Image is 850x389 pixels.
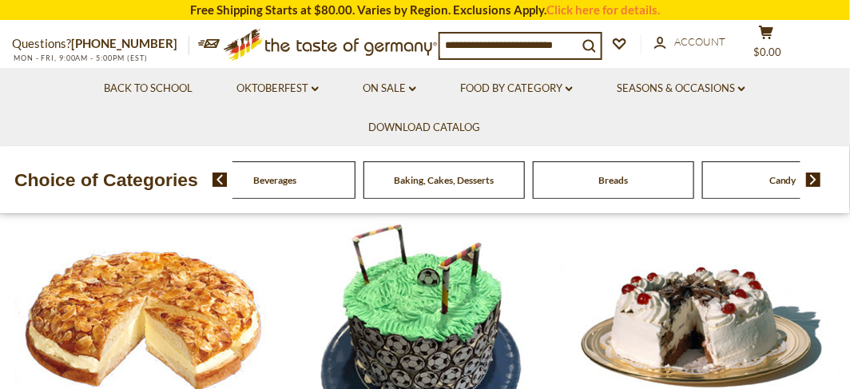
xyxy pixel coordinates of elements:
[654,34,725,51] a: Account
[369,119,481,137] a: Download Catalog
[236,80,319,97] a: Oktoberfest
[754,46,782,58] span: $0.00
[395,174,495,186] a: Baking, Cakes, Desserts
[253,174,296,186] a: Beverages
[12,34,189,54] p: Questions?
[212,173,228,187] img: previous arrow
[546,2,660,17] a: Click here for details.
[460,80,573,97] a: Food By Category
[617,80,745,97] a: Seasons & Occasions
[12,54,148,62] span: MON - FRI, 9:00AM - 5:00PM (EST)
[742,25,790,65] button: $0.00
[769,174,796,186] a: Candy
[104,80,193,97] a: Back to School
[806,173,821,187] img: next arrow
[674,35,725,48] span: Account
[363,80,416,97] a: On Sale
[599,174,629,186] a: Breads
[71,36,177,50] a: [PHONE_NUMBER]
